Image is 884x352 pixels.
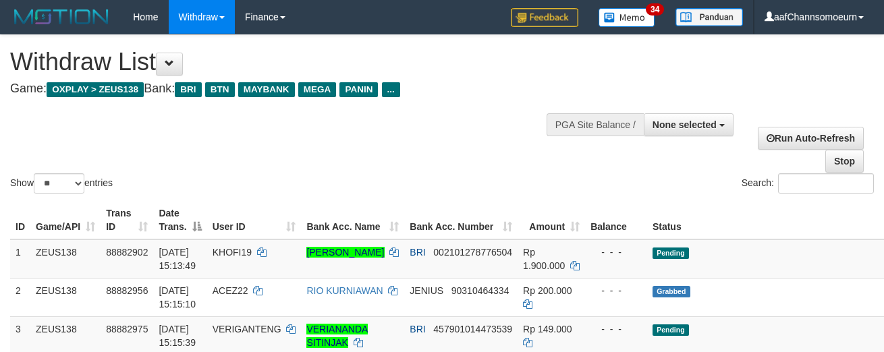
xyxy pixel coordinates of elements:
[585,201,647,239] th: Balance
[238,82,295,97] span: MAYBANK
[159,247,196,271] span: [DATE] 15:13:49
[590,322,642,336] div: - - -
[590,245,642,259] div: - - -
[518,201,585,239] th: Amount: activate to sort column ascending
[213,285,248,296] span: ACEZ22
[159,324,196,348] span: [DATE] 15:15:39
[34,173,84,194] select: Showentries
[778,173,874,194] input: Search:
[213,324,281,334] span: VERIGANTENG
[10,7,113,27] img: MOTION_logo.png
[410,247,425,258] span: BRI
[653,247,689,259] span: Pending
[106,247,148,258] span: 88882902
[433,324,512,334] span: Copy 457901014473539 to clipboard
[175,82,201,97] span: BRI
[410,324,425,334] span: BRI
[306,324,368,348] a: VERIANANDA SITINJAK
[47,82,144,97] span: OXPLAY > ZEUS138
[10,278,30,316] td: 2
[410,285,443,296] span: JENIUS
[10,201,30,239] th: ID
[433,247,512,258] span: Copy 002101278776504 to clipboard
[404,201,518,239] th: Bank Acc. Number: activate to sort column ascending
[599,8,655,27] img: Button%20Memo.svg
[213,247,252,258] span: KHOFI19
[339,82,378,97] span: PANIN
[523,324,572,334] span: Rp 149.000
[306,247,384,258] a: [PERSON_NAME]
[644,113,734,136] button: None selected
[758,127,864,150] a: Run Auto-Refresh
[10,173,113,194] label: Show entries
[10,239,30,278] td: 1
[30,239,101,278] td: ZEUS138
[653,286,690,297] span: Grabbed
[207,201,302,239] th: User ID: activate to sort column ascending
[301,201,404,239] th: Bank Acc. Name: activate to sort column ascending
[382,82,400,97] span: ...
[511,8,578,27] img: Feedback.jpg
[742,173,874,194] label: Search:
[10,49,576,76] h1: Withdraw List
[653,324,689,336] span: Pending
[523,285,572,296] span: Rp 200.000
[153,201,206,239] th: Date Trans.: activate to sort column descending
[298,82,337,97] span: MEGA
[675,8,743,26] img: panduan.png
[523,247,565,271] span: Rp 1.900.000
[205,82,235,97] span: BTN
[825,150,864,173] a: Stop
[653,119,717,130] span: None selected
[590,284,642,297] div: - - -
[30,278,101,316] td: ZEUS138
[30,201,101,239] th: Game/API: activate to sort column ascending
[646,3,664,16] span: 34
[106,324,148,334] span: 88882975
[101,201,153,239] th: Trans ID: activate to sort column ascending
[306,285,383,296] a: RIO KURNIAWAN
[106,285,148,296] span: 88882956
[159,285,196,310] span: [DATE] 15:15:10
[451,285,509,296] span: Copy 90310464334 to clipboard
[547,113,644,136] div: PGA Site Balance /
[10,82,576,96] h4: Game: Bank:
